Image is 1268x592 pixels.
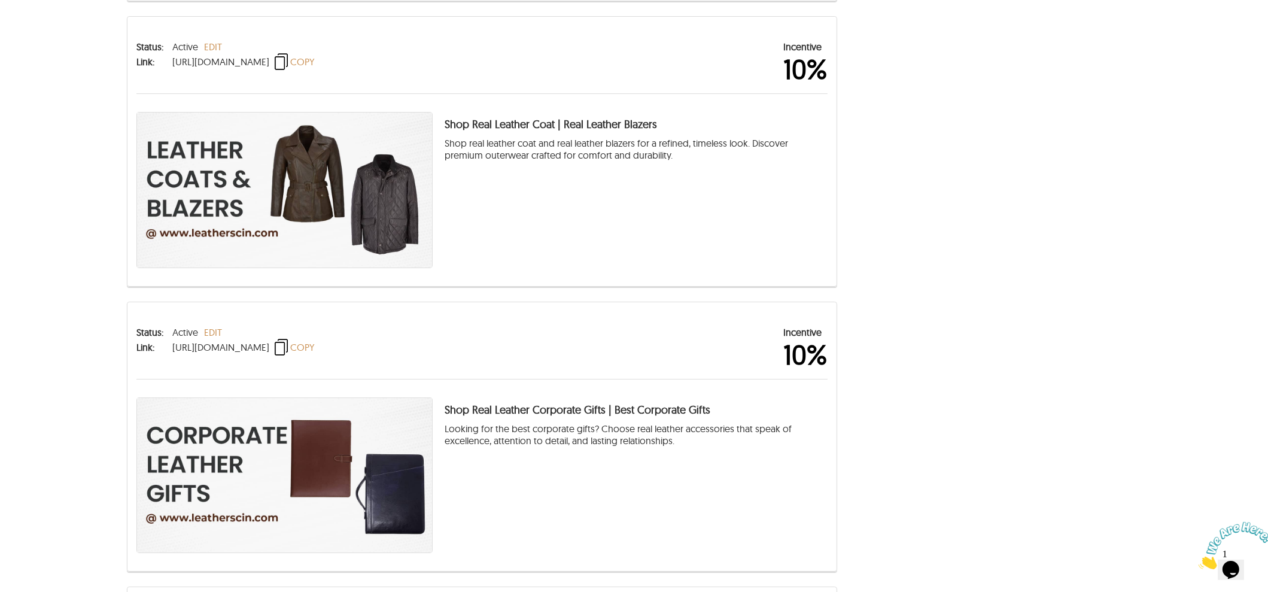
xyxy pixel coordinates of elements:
[445,118,828,131] span: Shop Real Leather Coat | Real Leather Blazers
[272,338,290,356] img: copy-icon
[445,423,828,447] span: Looking for the best corporate gifts? Choose real leather accessories that speak of excellence, a...
[784,326,822,338] span: Incentive
[784,41,822,53] span: Incentive
[137,398,432,553] img: OG
[784,326,828,368] div: Incentive 10%
[136,56,172,68] span: Link:
[272,338,315,356] span: COPY
[784,41,828,83] div: Incentive 10%
[5,5,79,52] img: Chat attention grabber
[1194,517,1268,574] iframe: chat widget
[784,341,828,368] span: 10%
[272,53,315,71] span: COPY
[136,41,172,53] span: Status:
[172,56,269,68] span: [URL][DOMAIN_NAME]
[136,41,198,53] div: Status active
[136,326,198,338] div: Status active
[172,326,198,338] span: active
[136,341,172,353] span: Link:
[204,41,222,53] span: Enter to edit Status
[137,113,432,268] img: OG
[172,341,269,353] span: [URL][DOMAIN_NAME]
[172,41,198,53] span: active
[445,403,828,417] span: Shop Real Leather Corporate Gifts | Best Corporate Gifts
[5,5,10,15] span: 1
[784,56,828,83] span: 10%
[272,53,290,71] img: copy-icon
[136,326,172,338] span: Status:
[204,326,222,338] span: Enter to edit Status
[445,137,828,161] span: Shop real leather coat and real leather blazers for a refined, timeless look. Discover premium ou...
